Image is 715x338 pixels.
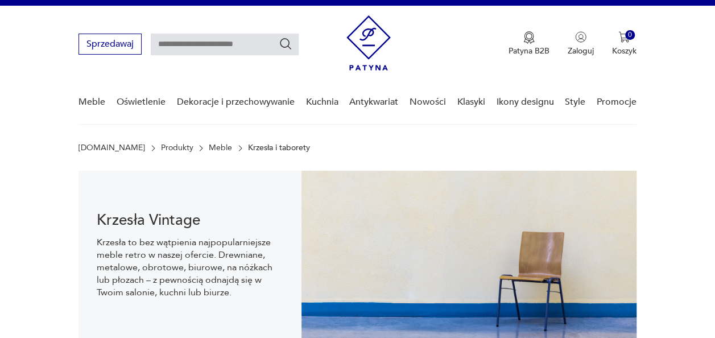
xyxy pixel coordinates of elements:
a: Antykwariat [349,80,398,124]
p: Zaloguj [568,46,594,56]
a: Nowości [410,80,446,124]
p: Krzesła to bez wątpienia najpopularniejsze meble retro w naszej ofercie. Drewniane, metalowe, obr... [97,236,283,299]
a: [DOMAIN_NAME] [78,143,145,152]
p: Patyna B2B [509,46,549,56]
a: Kuchnia [305,80,338,124]
img: Ikona koszyka [618,31,630,43]
a: Promocje [597,80,637,124]
a: Meble [78,80,105,124]
button: Zaloguj [568,31,594,56]
h1: Krzesła Vintage [97,213,283,227]
a: Style [565,80,585,124]
div: 0 [625,30,635,40]
a: Klasyki [457,80,485,124]
img: Ikona medalu [523,31,535,44]
button: 0Koszyk [612,31,637,56]
a: Ikona medaluPatyna B2B [509,31,549,56]
a: Dekoracje i przechowywanie [177,80,295,124]
a: Oświetlenie [117,80,166,124]
a: Meble [209,143,232,152]
p: Koszyk [612,46,637,56]
img: Ikonka użytkownika [575,31,586,43]
a: Ikony designu [496,80,553,124]
p: Krzesła i taborety [248,143,310,152]
a: Sprzedawaj [78,41,142,49]
button: Sprzedawaj [78,34,142,55]
button: Patyna B2B [509,31,549,56]
a: Produkty [161,143,193,152]
img: Patyna - sklep z meblami i dekoracjami vintage [346,15,391,71]
button: Szukaj [279,37,292,51]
